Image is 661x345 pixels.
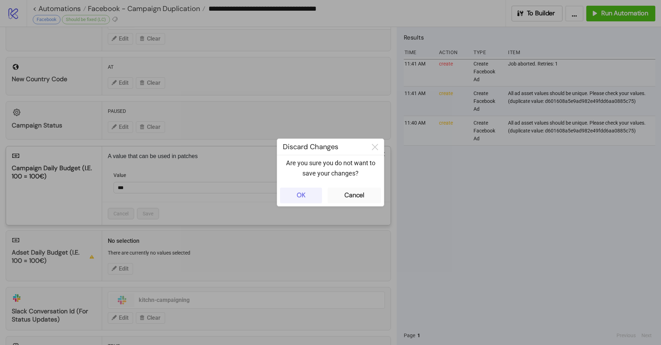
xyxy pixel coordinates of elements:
button: Cancel [328,188,381,203]
div: OK [297,191,306,199]
p: Are you sure you do not want to save your changes? [283,158,378,178]
button: OK [280,188,322,203]
div: Cancel [344,191,364,199]
div: Discard Changes [277,139,366,155]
